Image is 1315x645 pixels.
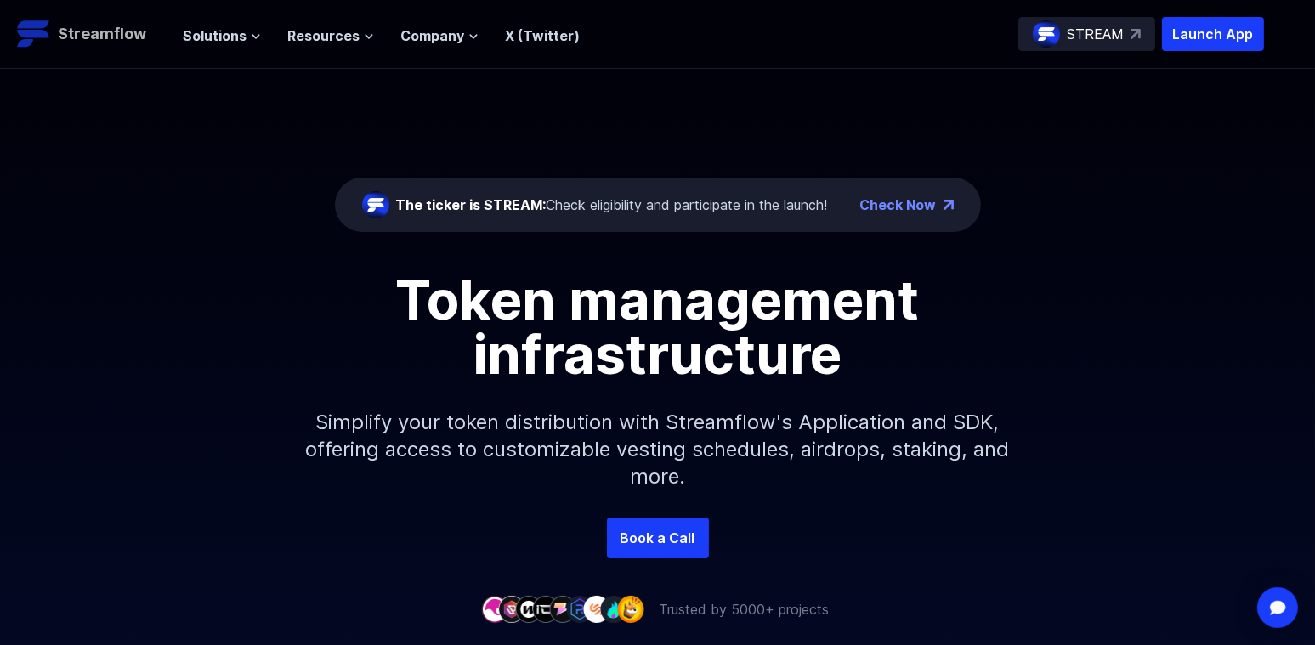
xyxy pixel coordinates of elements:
h1: Token management infrastructure [275,273,1040,382]
a: Streamflow [17,17,167,51]
img: company-1 [481,596,508,622]
p: Simplify your token distribution with Streamflow's Application and SDK, offering access to custom... [292,382,1023,518]
span: Resources [288,25,360,46]
button: Launch App [1162,17,1264,51]
img: top-right-arrow.png [944,200,954,210]
img: company-2 [498,596,525,622]
img: company-8 [600,596,627,622]
button: Resources [288,25,374,46]
span: Company [401,25,465,46]
p: Trusted by 5000+ projects [660,599,830,620]
div: Open Intercom Messenger [1257,587,1298,628]
button: Company [401,25,479,46]
img: company-4 [532,596,559,622]
button: Solutions [184,25,261,46]
a: STREAM [1018,17,1155,51]
span: Solutions [184,25,247,46]
div: Check eligibility and participate in the launch! [396,195,828,215]
img: Streamflow Logo [17,17,51,51]
img: streamflow-logo-circle.png [362,191,389,218]
img: company-7 [583,596,610,622]
p: Streamflow [58,22,146,46]
a: X (Twitter) [506,27,581,44]
a: Book a Call [607,518,709,558]
span: The ticker is STREAM: [396,196,547,213]
img: company-3 [515,596,542,622]
img: company-6 [566,596,593,622]
img: company-9 [617,596,644,622]
img: streamflow-logo-circle.png [1033,20,1060,48]
p: STREAM [1067,24,1124,44]
a: Check Now [860,195,937,215]
img: company-5 [549,596,576,622]
img: top-right-arrow.svg [1131,29,1141,39]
